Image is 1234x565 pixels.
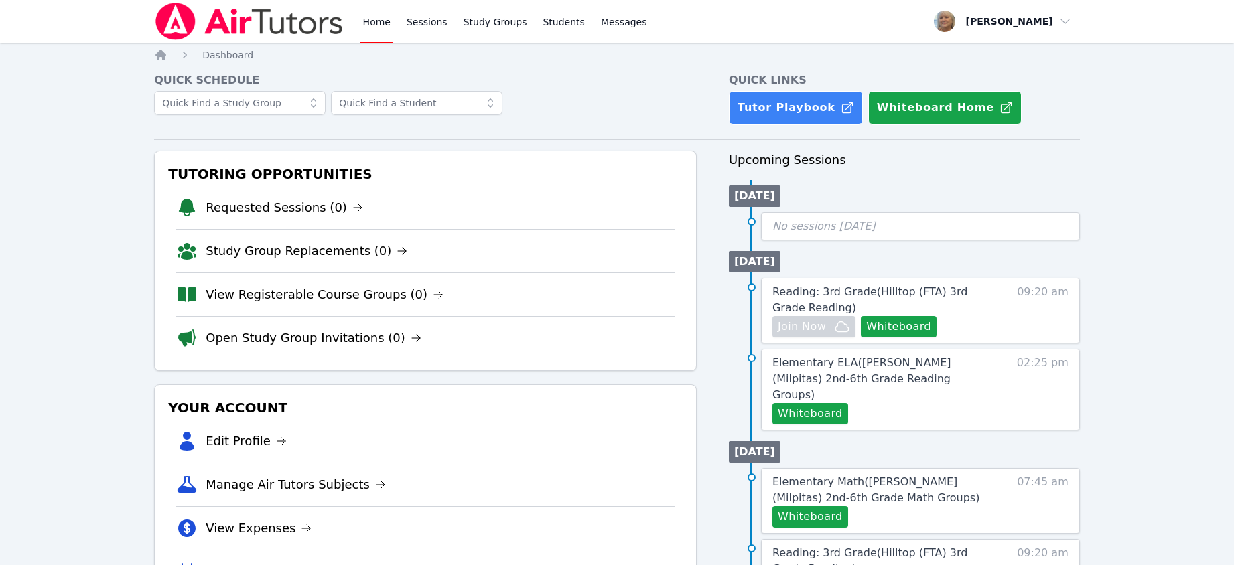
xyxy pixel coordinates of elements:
a: Elementary ELA([PERSON_NAME] (Milpitas) 2nd-6th Grade Reading Groups) [772,355,994,403]
h3: Upcoming Sessions [729,151,1080,169]
h3: Tutoring Opportunities [165,162,685,186]
a: Reading: 3rd Grade(Hilltop (FTA) 3rd Grade Reading) [772,284,994,316]
a: Edit Profile [206,432,287,451]
img: Air Tutors [154,3,344,40]
input: Quick Find a Study Group [154,91,326,115]
li: [DATE] [729,251,780,272]
li: [DATE] [729,185,780,207]
h4: Quick Links [729,72,1080,88]
h3: Your Account [165,396,685,420]
span: Reading: 3rd Grade ( Hilltop (FTA) 3rd Grade Reading ) [772,285,967,314]
a: View Registerable Course Groups (0) [206,285,443,304]
a: Elementary Math([PERSON_NAME] (Milpitas) 2nd-6th Grade Math Groups) [772,474,994,506]
a: View Expenses [206,519,312,538]
a: Tutor Playbook [729,91,863,125]
button: Join Now [772,316,855,337]
span: 02:25 pm [1017,355,1069,424]
nav: Breadcrumb [154,48,1080,62]
span: No sessions [DATE] [772,220,876,232]
span: Elementary ELA ( [PERSON_NAME] (Milpitas) 2nd-6th Grade Reading Groups ) [772,356,951,401]
a: Study Group Replacements (0) [206,242,407,260]
span: Join Now [778,319,826,335]
li: [DATE] [729,441,780,463]
span: Elementary Math ( [PERSON_NAME] (Milpitas) 2nd-6th Grade Math Groups ) [772,475,979,504]
button: Whiteboard Home [868,91,1022,125]
a: Manage Air Tutors Subjects [206,475,386,494]
input: Quick Find a Student [331,91,502,115]
span: Messages [601,15,647,29]
span: Dashboard [202,50,253,60]
a: Dashboard [202,48,253,62]
span: 07:45 am [1017,474,1069,528]
a: Requested Sessions (0) [206,198,363,217]
span: 09:20 am [1017,284,1069,337]
button: Whiteboard [861,316,937,337]
button: Whiteboard [772,403,848,424]
button: Whiteboard [772,506,848,528]
a: Open Study Group Invitations (0) [206,329,421,347]
h4: Quick Schedule [154,72,697,88]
